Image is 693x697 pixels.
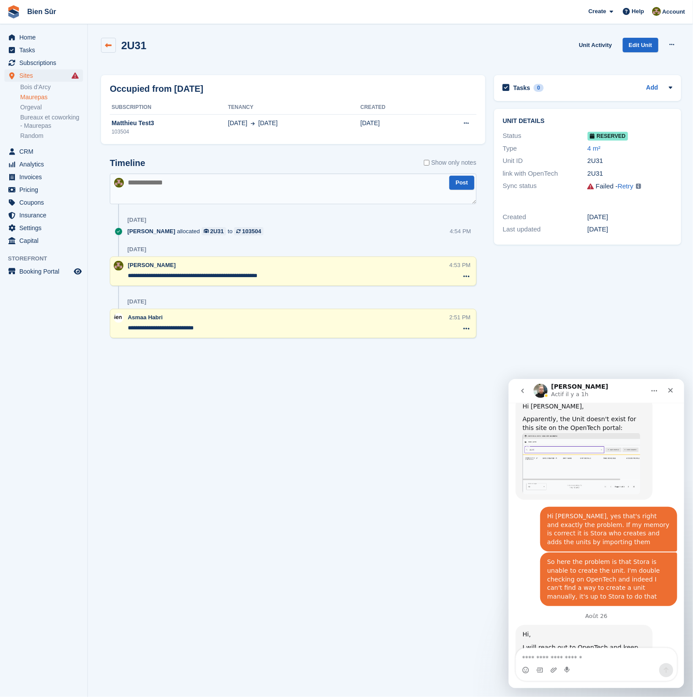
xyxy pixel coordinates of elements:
div: Type [503,144,588,154]
th: Subscription [110,101,228,115]
h2: 2U31 [121,40,146,51]
th: Tenancy [228,101,361,115]
h2: Timeline [110,158,145,168]
span: Storefront [8,254,87,263]
span: Help [632,7,644,16]
div: 103504 [242,227,261,235]
div: [DATE] [127,246,146,253]
div: 4:53 PM [449,261,470,269]
span: Booking Portal [19,265,72,278]
a: Preview store [72,266,83,277]
div: [DATE] [588,212,672,222]
div: Status [503,131,588,141]
span: Home [19,31,72,43]
span: [PERSON_NAME] [127,227,175,235]
div: Sync status [503,181,588,192]
div: Matthieu Test3 [110,119,228,128]
img: icon-info-grey-7440780725fd019a000dd9b08b2336e03edf1995a4989e88bcd33f0948082b44.svg [636,184,641,189]
input: Show only notes [424,158,430,167]
a: Unit Activity [575,38,615,52]
a: Edit Unit [623,38,658,52]
a: Maurepas [20,93,83,101]
div: 0 [534,84,544,92]
span: [DATE] [258,119,278,128]
a: menu [4,222,83,234]
a: Add [646,83,658,93]
img: Matthieu Burnand [114,178,124,188]
a: Bois d'Arcy [20,83,83,91]
a: menu [4,171,83,183]
h2: Unit details [503,118,672,125]
div: 2U31 [210,227,224,235]
div: [DATE] [127,217,146,224]
label: Show only notes [424,158,476,167]
div: Failed [596,181,614,191]
a: 2U31 [202,227,226,235]
a: 103504 [234,227,263,235]
img: Matthieu Burnand [114,261,123,271]
span: Settings [19,222,72,234]
img: stora-icon-8386f47178a22dfd0bd8f6a31ec36ba5ce8667c1dd55bd0f319d3a0aa187defe.svg [7,5,20,18]
span: Tasks [19,44,72,56]
a: Bureaux et coworking - Maurepas [20,113,83,130]
div: 2U31 [588,169,672,179]
a: menu [4,31,83,43]
a: menu [4,145,83,158]
div: [DATE] [588,224,672,235]
div: [DATE] [127,298,146,305]
a: Random [20,132,83,140]
span: - [615,181,633,191]
iframe: Intercom live chat [509,379,684,688]
h2: Tasks [513,84,531,92]
a: Orgeval [20,103,83,112]
i: Smart entry sync failures have occurred [72,72,79,79]
a: menu [4,235,83,247]
div: Last updated [503,224,588,235]
h2: Occupied from [DATE] [110,82,203,95]
img: Matthieu Burnand [652,7,661,16]
button: Post [449,176,474,190]
a: menu [4,184,83,196]
img: Asmaa Habri [114,313,123,323]
div: link with OpenTech [503,169,588,179]
div: 4:54 PM [450,227,471,235]
a: 4 m² [588,144,601,152]
span: [DATE] [228,119,247,128]
div: 2:51 PM [449,313,470,321]
span: Coupons [19,196,72,209]
a: menu [4,57,83,69]
a: menu [4,158,83,170]
a: menu [4,69,83,82]
a: menu [4,196,83,209]
th: Created [361,101,427,115]
span: Pricing [19,184,72,196]
div: 2U31 [588,156,672,166]
div: allocated to [127,227,268,235]
div: Unit ID [503,156,588,166]
div: 103504 [110,128,228,136]
span: Analytics [19,158,72,170]
a: menu [4,209,83,221]
span: Insurance [19,209,72,221]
